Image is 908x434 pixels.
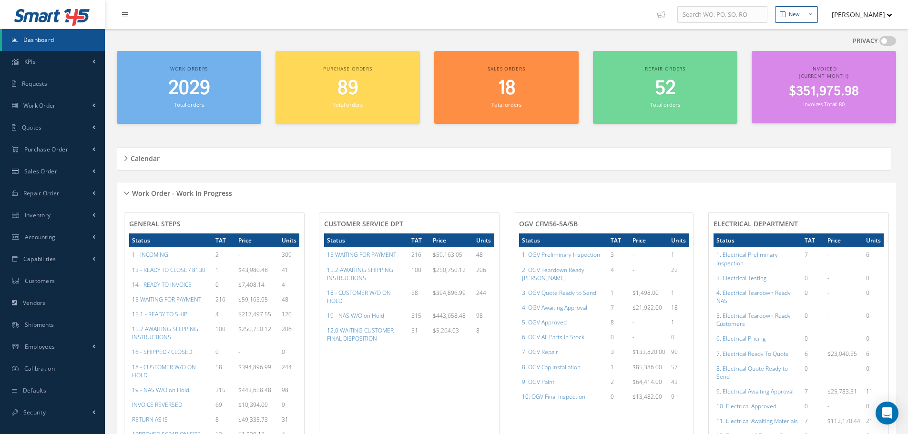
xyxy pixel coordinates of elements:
[279,247,299,262] td: 309
[323,65,372,72] span: Purchase orders
[279,262,299,277] td: 41
[853,36,878,46] label: PRIVACY
[650,101,680,108] small: Total orders
[668,285,689,300] td: 1
[168,75,210,102] span: 2029
[238,295,268,303] span: $59,163.05
[827,387,857,395] span: $25,783.31
[823,5,892,24] button: [PERSON_NAME]
[633,251,634,259] span: -
[23,36,54,44] span: Dashboard
[25,233,56,241] span: Accounting
[863,346,884,361] td: 6
[630,233,668,247] th: Price
[668,389,689,404] td: 9
[129,186,232,198] h5: Work Order - Work In Progress
[863,285,884,308] td: 0
[430,233,473,247] th: Price
[279,277,299,292] td: 4
[408,262,430,285] td: 100
[238,251,240,259] span: -
[863,384,884,399] td: 11
[802,331,825,346] td: 0
[433,289,466,297] span: $394,896.99
[408,308,430,323] td: 315
[608,374,630,389] td: 2
[213,344,235,359] td: 0
[522,378,554,386] a: 9. OGV Paint
[716,350,789,358] a: 7. Electrical Ready To Quote
[519,233,608,247] th: Status
[129,220,299,228] h4: General Steps
[668,315,689,330] td: 1
[408,233,430,247] th: TAT
[863,271,884,285] td: 0
[408,323,430,346] td: 51
[802,247,825,270] td: 7
[608,300,630,315] td: 7
[668,330,689,344] td: 0
[655,75,676,102] span: 52
[238,348,240,356] span: -
[132,310,187,318] a: 15.1 - READY TO SHIP
[25,277,55,285] span: Customers
[633,363,662,371] span: $85,386.00
[811,65,837,72] span: Invoiced
[716,289,791,305] a: 4. Electrical Teardown Ready NAS
[863,233,884,247] th: Units
[132,325,198,341] a: 15.2 AWAITING SHIPPING INSTRUCTIONS
[863,414,884,428] td: 21
[827,417,860,425] span: $112,170.44
[716,364,788,381] a: 8. Electrical Quote Ready to Send
[668,374,689,389] td: 43
[519,220,689,228] h4: OGV CFM56-5A/5B
[24,364,55,373] span: Calibration
[593,51,737,124] a: Repair orders 52 Total orders
[333,101,362,108] small: Total orders
[827,274,829,282] span: -
[23,408,46,416] span: Security
[327,266,393,282] a: 15.2 AWAITING SHIPPING INSTRUCTIONS
[775,6,818,23] button: New
[608,330,630,344] td: 0
[633,303,662,312] span: $21,922.00
[22,80,47,88] span: Requests
[716,251,778,267] a: 1. Electrical Preliminary Inspection
[238,386,271,394] span: $443,658.48
[473,285,494,308] td: 244
[433,251,462,259] span: $59,163.05
[522,393,585,401] a: 10. OGV Final Inspection
[337,75,358,102] span: 89
[714,233,802,247] th: Status
[863,361,884,384] td: 0
[213,383,235,397] td: 315
[522,303,587,312] a: 4. OGV Awaiting Approval
[802,361,825,384] td: 0
[213,262,235,277] td: 1
[238,325,271,333] span: $250,750.12
[876,402,898,424] div: Open Intercom Messenger
[633,378,662,386] span: $64,414.00
[716,417,798,425] a: 11. Electrical Awaiting Materials
[235,233,279,247] th: Price
[863,331,884,346] td: 0
[473,233,494,247] th: Units
[863,308,884,331] td: 0
[327,312,384,320] a: 19 - NAS W/O on Hold
[132,348,192,356] a: 16 - SHIPPED / CLOSED
[645,65,685,72] span: Repair orders
[633,333,634,341] span: -
[608,344,630,359] td: 3
[633,348,665,356] span: $133,820.00
[174,101,204,108] small: Total orders
[802,384,825,399] td: 7
[170,65,208,72] span: Work orders
[522,318,567,326] a: 5. OGV Approved
[803,101,844,108] small: Invoices Total: 80
[213,292,235,307] td: 216
[716,334,765,343] a: 6. Electrical Pricing
[24,58,36,66] span: KPIs
[279,412,299,427] td: 31
[827,364,829,373] span: -
[433,312,466,320] span: $443,658.48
